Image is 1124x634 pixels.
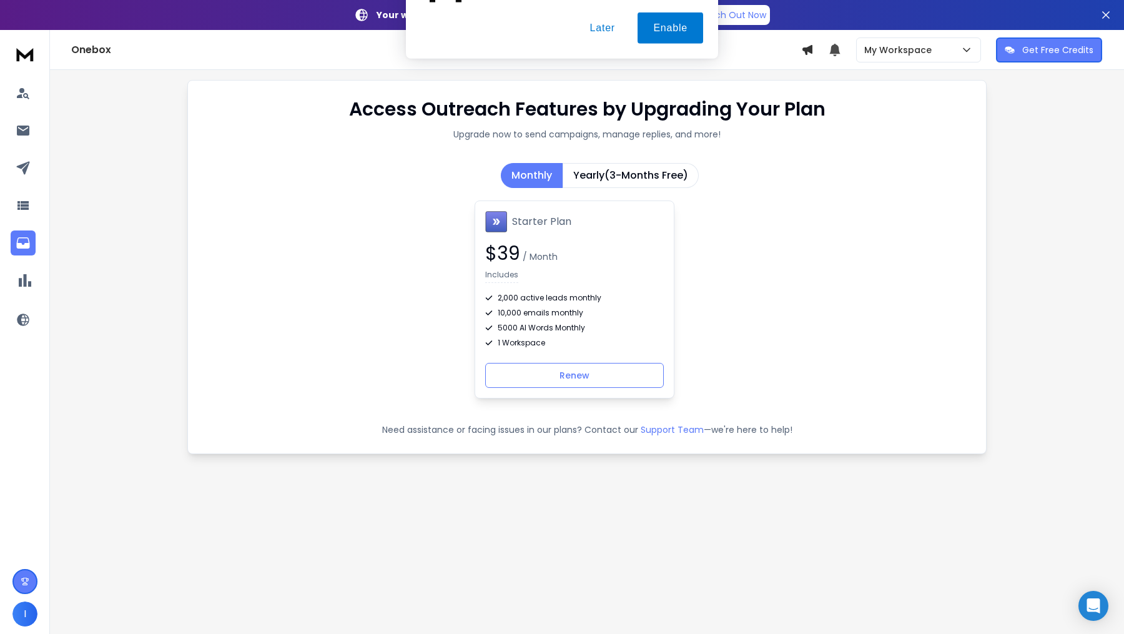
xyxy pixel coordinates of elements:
button: I [12,602,37,627]
div: 5000 AI Words Monthly [485,323,664,333]
button: Later [574,65,630,96]
div: 10,000 emails monthly [485,308,664,318]
img: notification icon [421,15,471,65]
p: Includes [485,270,518,283]
div: 1 Workspace [485,338,664,348]
button: Monthly [501,163,563,188]
div: Open Intercom Messenger [1078,591,1108,621]
button: Enable [638,65,703,96]
div: 2,000 active leads monthly [485,293,664,303]
p: Need assistance or facing issues in our plans? Contact our —we're here to help! [205,423,969,436]
button: Support Team [641,423,704,436]
h1: Starter Plan [512,214,571,229]
div: Enable notifications to stay on top of your campaigns with real-time updates on replies. [471,15,703,44]
button: Renew [485,363,664,388]
span: $ 39 [485,240,520,267]
p: Upgrade now to send campaigns, manage replies, and more! [453,128,721,141]
img: Starter Plan icon [485,211,507,232]
span: / Month [520,250,558,263]
h1: Access Outreach Features by Upgrading Your Plan [349,98,826,121]
button: Yearly(3-Months Free) [563,163,699,188]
